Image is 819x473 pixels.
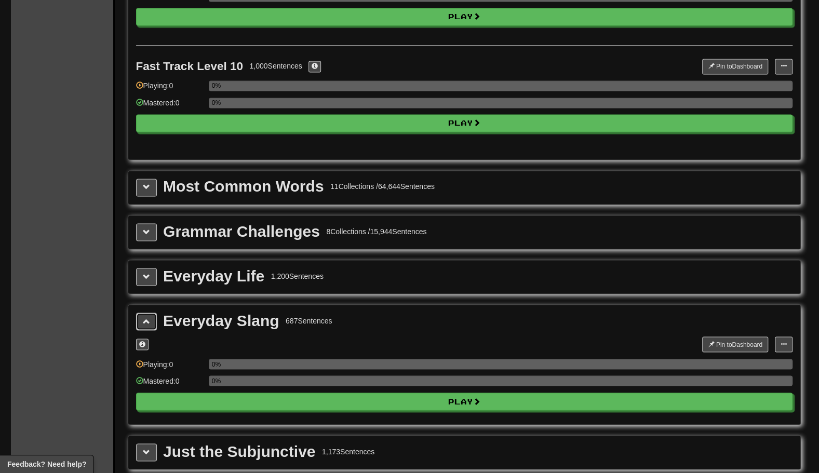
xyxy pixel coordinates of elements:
[286,315,332,326] div: 687 Sentences
[326,226,426,236] div: 8 Collections / 15,944 Sentences
[163,223,320,239] div: Grammar Challenges
[136,8,793,25] button: Play
[136,393,793,410] button: Play
[330,181,435,192] div: 11 Collections / 64,644 Sentences
[136,114,793,132] button: Play
[702,336,768,352] button: Pin toDashboard
[322,446,374,456] div: 1,173 Sentences
[163,268,264,283] div: Everyday Life
[163,313,279,328] div: Everyday Slang
[163,179,324,194] div: Most Common Words
[271,271,324,281] div: 1,200 Sentences
[163,443,315,459] div: Just the Subjunctive
[249,61,302,71] div: 1,000 Sentences
[702,59,768,74] button: Pin toDashboard
[136,359,204,376] div: Playing: 0
[136,60,243,73] div: Fast Track Level 10
[136,375,204,393] div: Mastered: 0
[136,80,204,98] div: Playing: 0
[7,459,86,469] span: Open feedback widget
[136,98,204,115] div: Mastered: 0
